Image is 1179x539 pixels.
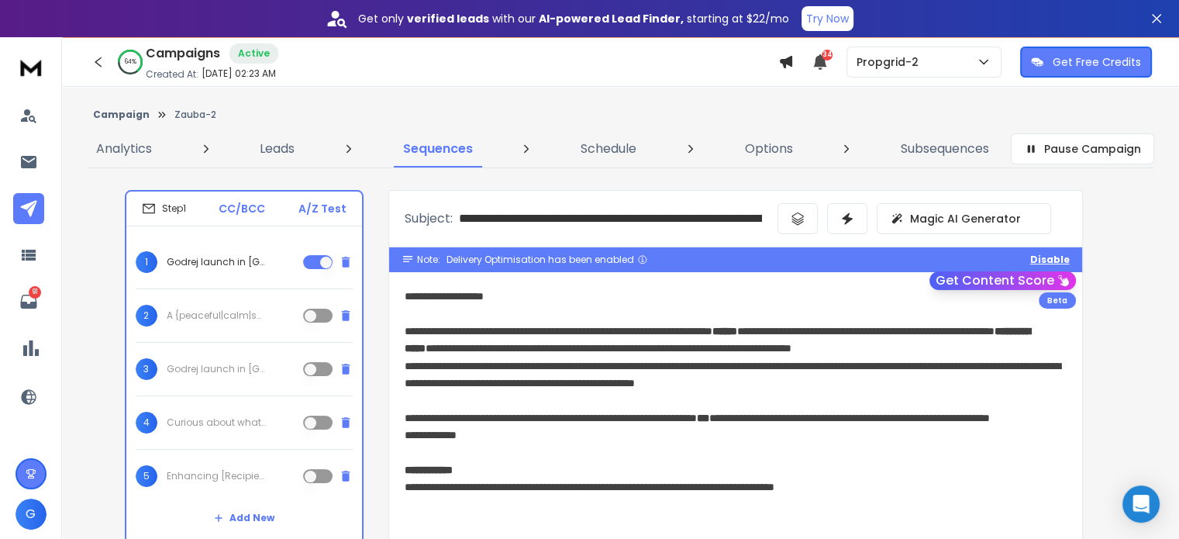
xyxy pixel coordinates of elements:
[1053,54,1141,70] p: Get Free Credits
[16,499,47,530] button: G
[394,130,482,168] a: Sequences
[146,68,198,81] p: Created At:
[13,286,44,317] a: 91
[136,305,157,327] span: 2
[125,57,136,67] p: 64 %
[405,209,453,228] p: Subject:
[29,286,41,299] p: 91
[571,130,646,168] a: Schedule
[1122,485,1160,523] div: Open Intercom Messenger
[146,44,220,63] h1: Campaigns
[910,211,1021,226] p: Magic AI Generator
[857,54,925,70] p: Propgrid-2
[96,140,152,158] p: Analytics
[174,109,216,121] p: Zauba-2
[167,256,266,268] p: Godrej launch in [GEOGRAPHIC_DATA] —{want|would you like|interested} to take a look? {{firstName}...
[202,503,287,534] button: Add New
[298,201,346,216] p: A/Z Test
[929,271,1076,290] button: Get Content Score
[403,140,473,158] p: Sequences
[93,109,150,121] button: Campaign
[745,140,793,158] p: Options
[136,251,157,273] span: 1
[250,130,304,168] a: Leads
[1030,254,1070,266] button: Disable
[136,412,157,434] span: 4
[446,254,648,266] div: Delivery Optimisation has been enabled
[229,43,278,64] div: Active
[16,53,47,81] img: logo
[891,130,998,168] a: Subsequences
[219,201,265,216] p: CC/BCC
[901,140,989,158] p: Subsequences
[136,465,157,487] span: 5
[167,363,266,375] p: Godrej launch in [GEOGRAPHIC_DATA] —{want|would you like|interested} to take a look? {{firstName}...
[202,67,276,80] p: [DATE] 02:23 AM
[822,50,833,60] span: 34
[260,140,295,158] p: Leads
[407,11,489,26] strong: verified leads
[358,11,789,26] p: Get only with our starting at $22/mo
[167,309,266,322] p: A {peaceful|calm|serene} new location in [GEOGRAPHIC_DATA], {{firstName}} ji
[736,130,802,168] a: Options
[167,470,266,482] p: Enhancing [Recipient's Company]'s [Service Area] with [Your Solution]
[539,11,684,26] strong: AI-powered Lead Finder,
[1039,292,1076,309] div: Beta
[581,140,636,158] p: Schedule
[417,254,440,266] span: Note:
[802,6,853,31] button: Try Now
[1011,133,1154,164] button: Pause Campaign
[136,358,157,380] span: 3
[806,11,849,26] p: Try Now
[1020,47,1152,78] button: Get Free Credits
[87,130,161,168] a: Analytics
[167,416,266,429] p: Curious about what’s next from [GEOGRAPHIC_DATA] in [GEOGRAPHIC_DATA]? {{firstName}} ji
[877,203,1051,234] button: Magic AI Generator
[142,202,186,216] div: Step 1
